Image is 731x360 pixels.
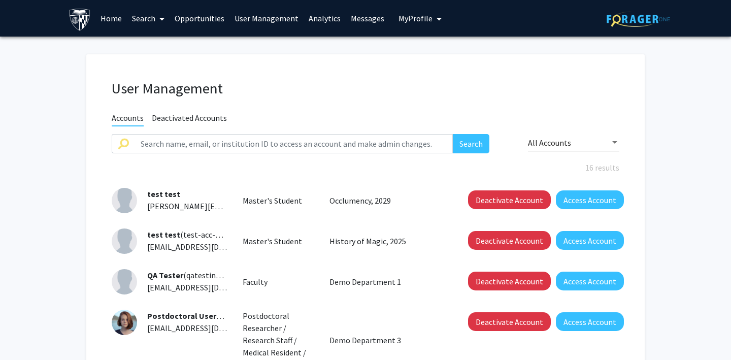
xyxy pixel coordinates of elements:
[147,323,271,333] span: [EMAIL_ADDRESS][DOMAIN_NAME]
[104,161,627,174] div: 16 results
[329,194,445,207] p: Occlumency, 2029
[147,282,271,292] span: [EMAIL_ADDRESS][DOMAIN_NAME]
[152,113,227,125] span: Deactivated Accounts
[147,311,315,321] span: ([PERSON_NAME]+postdoc)
[147,230,180,240] span: test test
[147,311,224,321] span: Postdoctoral User
[556,231,624,250] button: Access Account
[304,1,346,36] a: Analytics
[147,201,392,211] span: [PERSON_NAME][EMAIL_ADDRESS][PERSON_NAME][DOMAIN_NAME]
[112,310,137,335] img: Profile Picture
[468,190,551,209] button: Deactivate Account
[127,1,170,36] a: Search
[170,1,229,36] a: Opportunities
[398,13,433,23] span: My Profile
[135,134,453,153] input: Search name, email, or institution ID to access an account and make admin changes.
[147,242,271,252] span: [EMAIL_ADDRESS][DOMAIN_NAME]
[556,312,624,331] button: Access Account
[468,272,551,290] button: Deactivate Account
[346,1,389,36] a: Messages
[235,235,322,247] div: Master's Student
[607,11,670,27] img: ForagerOne Logo
[112,113,144,126] span: Accounts
[147,230,230,240] span: (test-acc-123)
[235,194,322,207] div: Master's Student
[112,188,137,213] img: Profile Picture
[453,134,489,153] button: Search
[112,80,619,97] h1: User Management
[229,1,304,36] a: User Management
[95,1,127,36] a: Home
[112,228,137,254] img: Profile Picture
[147,189,180,199] span: test test
[329,334,445,346] p: Demo Department 3
[112,269,137,294] img: Profile Picture
[528,138,571,148] span: All Accounts
[556,272,624,290] button: Access Account
[556,190,624,209] button: Access Account
[688,314,723,352] iframe: Chat
[147,270,183,280] span: QA Tester
[468,312,551,331] button: Deactivate Account
[468,231,551,250] button: Deactivate Account
[69,8,91,31] img: Demo University Logo
[235,276,322,288] div: Faculty
[329,235,445,247] p: History of Magic, 2025
[329,276,445,288] p: Demo Department 1
[147,270,250,280] span: (qatestingstaging)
